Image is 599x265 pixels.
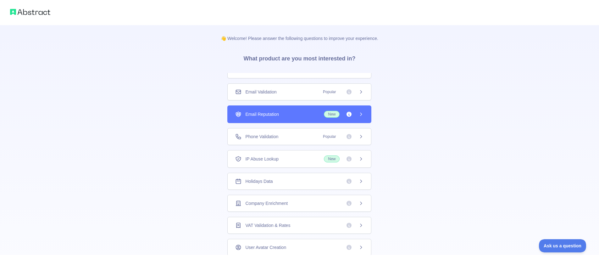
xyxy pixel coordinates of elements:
span: Email Reputation [245,111,279,117]
span: IP Abuse Lookup [245,156,279,162]
span: User Avatar Creation [245,244,286,251]
h3: What product are you most interested in? [233,42,365,73]
iframe: Toggle Customer Support [539,239,586,252]
span: VAT Validation & Rates [245,222,290,228]
p: 👋 Welcome! Please answer the following questions to improve your experience. [211,25,388,42]
span: New [324,155,340,162]
span: Phone Validation [245,133,278,140]
span: Holidays Data [245,178,273,184]
span: Company Enrichment [245,200,288,206]
span: Popular [319,89,340,95]
span: Email Validation [245,89,276,95]
img: Abstract logo [10,8,50,16]
span: New [324,111,340,118]
span: Popular [319,133,340,140]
